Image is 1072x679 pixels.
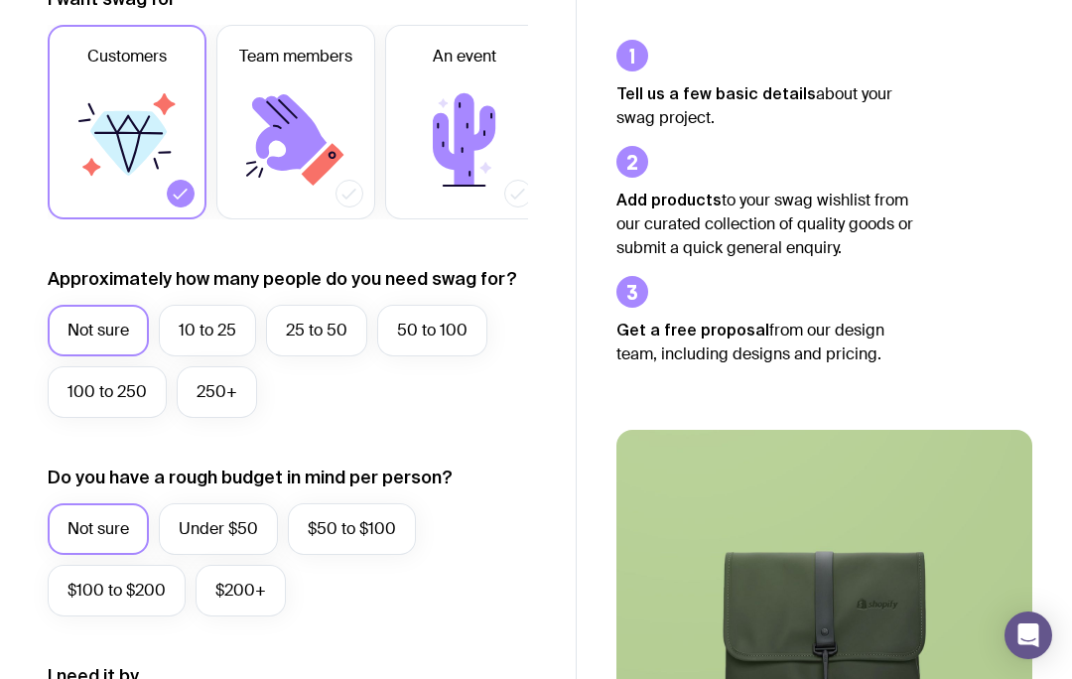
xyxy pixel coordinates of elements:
label: Do you have a rough budget in mind per person? [48,466,453,489]
label: $100 to $200 [48,565,186,616]
label: Approximately how many people do you need swag for? [48,267,517,291]
span: Team members [239,45,352,68]
p: to your swag wishlist from our curated collection of quality goods or submit a quick general enqu... [616,188,914,260]
label: 10 to 25 [159,305,256,356]
label: $200+ [196,565,286,616]
strong: Add products [616,191,722,208]
span: Customers [87,45,167,68]
label: Under $50 [159,503,278,555]
strong: Get a free proposal [616,321,769,339]
label: 50 to 100 [377,305,487,356]
strong: Tell us a few basic details [616,84,816,102]
label: Not sure [48,305,149,356]
label: Not sure [48,503,149,555]
label: 100 to 250 [48,366,167,418]
label: 250+ [177,366,257,418]
p: about your swag project. [616,81,914,130]
label: $50 to $100 [288,503,416,555]
label: 25 to 50 [266,305,367,356]
span: An event [433,45,496,68]
div: Open Intercom Messenger [1005,611,1052,659]
p: from our design team, including designs and pricing. [616,318,914,366]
